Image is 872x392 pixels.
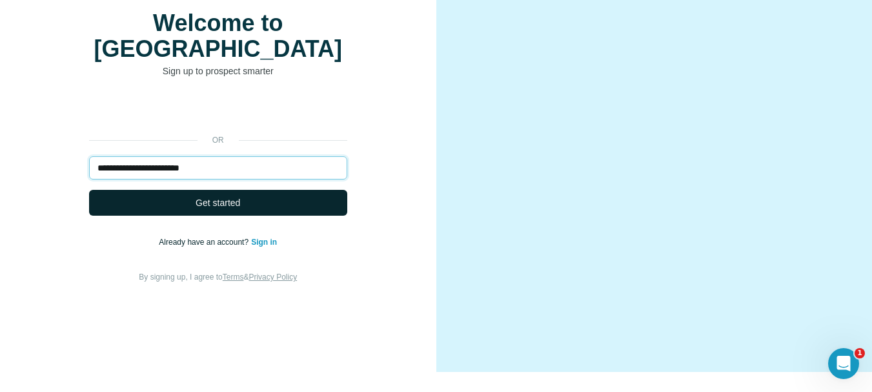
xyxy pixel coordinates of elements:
a: Terms [223,273,244,282]
h1: Welcome to [GEOGRAPHIC_DATA] [89,10,347,62]
p: Sign up to prospect smarter [89,65,347,77]
span: Already have an account? [159,238,251,247]
span: 1 [855,348,865,358]
iframe: Sign in with Google Button [83,97,354,125]
a: Sign in [251,238,277,247]
span: By signing up, I agree to & [139,273,297,282]
span: Get started [196,196,240,209]
iframe: Intercom live chat [828,348,859,379]
p: or [198,134,239,146]
button: Get started [89,190,347,216]
a: Privacy Policy [248,273,297,282]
